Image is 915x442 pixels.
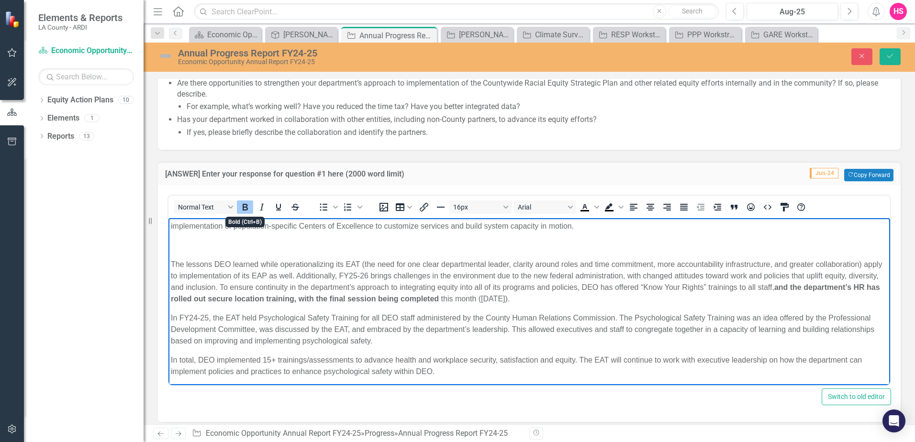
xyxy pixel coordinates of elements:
button: Align right [659,200,675,214]
div: Text color Black [577,200,601,214]
a: Climate Survey Workstream FY24-25 [519,29,587,41]
div: [PERSON_NAME] Goals FY24-25 [459,29,511,41]
a: Progress [365,429,394,438]
div: Annual Progress Report FY24-25 [398,429,508,438]
span: Elements & Reports [38,12,123,23]
span: Jun-24 [810,168,838,178]
small: LA County - ARDI [38,23,123,31]
a: Economic Opportunity Annual Report FY24-25 [38,45,134,56]
button: Strikethrough [287,200,303,214]
div: Open Intercom Messenger [882,409,905,432]
div: Aug-25 [750,6,835,18]
button: Decrease indent [692,200,709,214]
button: Align left [625,200,642,214]
div: PPP Workstream FY24-25 [687,29,739,41]
a: Reports [47,131,74,142]
a: [PERSON_NAME] Goals FY24-25 [443,29,511,41]
iframe: Rich Text Area [168,218,890,385]
a: Economic Opportunity Annual Report FY24-25 [206,429,361,438]
button: Blockquote [726,200,742,214]
img: ClearPoint Strategy [5,11,22,27]
div: Economic Opportunity Welcome Page [207,29,259,41]
h3: [ANSWER] Enter your response for question #1 here (2000 word limit) [165,170,704,178]
a: Economic Opportunity Welcome Page [191,29,259,41]
div: 10 [118,96,134,104]
button: Font Arial [514,200,576,214]
button: Table [392,200,415,214]
button: CSS Editor [776,200,792,214]
a: PPP Workstream FY24-25 [671,29,739,41]
button: Increase indent [709,200,725,214]
span: Normal Text [178,203,225,211]
li: For example, what’s working well? Have you reduced the time tax? Have you better integrated data? [187,101,891,112]
li: Has your department worked in collaboration with other entities, including non-County partners, t... [177,114,891,138]
a: Elements [47,113,79,124]
div: Background color Black [601,200,625,214]
input: Search Below... [38,68,134,85]
button: Insert image [376,200,392,214]
button: Block Normal Text [174,200,236,214]
span: Arial [518,203,565,211]
span: 16px [453,203,500,211]
div: 1 [84,114,100,122]
button: HS [890,3,907,20]
a: [PERSON_NAME] Goals FY24-25 [268,29,335,41]
button: Copy Forward [844,169,893,181]
button: Horizontal line [433,200,449,214]
div: 13 [79,132,94,140]
input: Search ClearPoint... [194,3,719,20]
div: » » [192,428,522,439]
div: [PERSON_NAME] Goals FY24-25 [283,29,335,41]
a: RESP Workstream FY24-25 [595,29,663,41]
a: GARE Workstream FY24-25 [748,29,815,41]
div: Climate Survey Workstream FY24-25 [535,29,587,41]
button: Justify [676,200,692,214]
div: GARE Workstream FY24-25 [763,29,815,41]
button: Align center [642,200,658,214]
span: Search [682,7,703,15]
div: Annual Progress Report FY24-25 [178,48,574,58]
a: Equity Action Plans [47,95,113,106]
li: Are there opportunities to strengthen your department’s approach to implementation of the Countyw... [177,78,891,113]
button: HTML Editor [759,200,776,214]
button: Italic [254,200,270,214]
button: Emojis [743,200,759,214]
button: Insert/edit link [416,200,432,214]
button: Help [793,200,809,214]
button: Font size 16px [449,200,512,214]
button: Search [669,5,716,18]
div: Bullet list [315,200,339,214]
button: Aug-25 [747,3,838,20]
div: RESP Workstream FY24-25 [611,29,663,41]
div: Economic Opportunity Annual Report FY24-25 [178,58,574,66]
div: Numbered list [340,200,364,214]
button: Underline [270,200,287,214]
img: Not Defined [158,48,173,64]
div: Annual Progress Report FY24-25 [359,30,435,42]
li: If yes, please briefly describe the collaboration and identify the partners. [187,127,891,138]
button: Bold [237,200,253,214]
button: Switch to old editor [822,388,891,405]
